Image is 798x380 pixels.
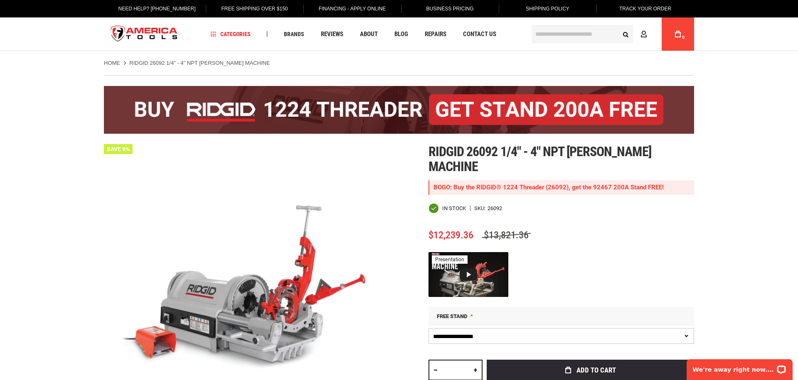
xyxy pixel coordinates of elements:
[463,31,496,37] span: Contact Us
[104,19,185,50] a: store logo
[429,180,694,195] div: BOGO: Buy the RIDGID® 1224 Threader (26092), get the 92467 200A Stand FREE!
[394,31,408,37] span: Blog
[429,229,473,241] span: $12,239.36
[284,31,304,37] span: Brands
[421,29,450,40] a: Repairs
[321,31,343,37] span: Reviews
[391,29,412,40] a: Blog
[488,206,502,211] div: 26092
[356,29,382,40] a: About
[681,354,798,380] iframe: LiveChat chat widget
[429,144,651,174] span: Ridgid 26092 1/4" - 4" npt [PERSON_NAME] machine
[104,19,185,50] img: America Tools
[474,206,488,211] strong: SKU
[576,367,616,374] span: Add to Cart
[442,206,466,211] span: In stock
[682,35,685,40] span: 0
[104,59,120,67] a: Home
[129,60,270,66] strong: RIDGID 26092 1/4" - 4" NPT [PERSON_NAME] MACHINE
[425,31,446,37] span: Repairs
[618,26,633,42] button: Search
[429,203,466,213] div: Availability
[459,29,500,40] a: Contact Us
[437,313,467,319] span: Free Stand
[526,6,569,12] span: Shipping Policy
[360,31,378,37] span: About
[104,86,694,134] img: BOGO: Buy the RIDGID® 1224 Threader (26092), get the 92467 200A Stand FREE!
[317,29,347,40] a: Reviews
[482,229,531,241] span: $13,821.36
[280,29,308,40] a: Brands
[211,31,251,37] span: Categories
[207,29,254,40] a: Categories
[670,17,686,51] a: 0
